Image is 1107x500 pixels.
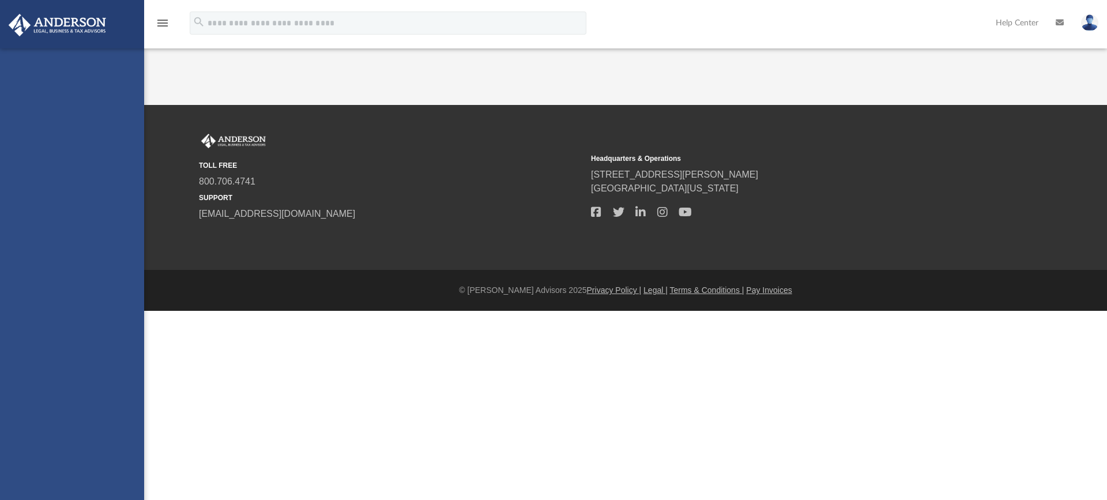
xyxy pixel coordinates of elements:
small: Headquarters & Operations [591,153,975,164]
a: menu [156,22,170,30]
img: User Pic [1081,14,1098,31]
a: [STREET_ADDRESS][PERSON_NAME] [591,170,758,179]
div: © [PERSON_NAME] Advisors 2025 [144,284,1107,296]
a: [EMAIL_ADDRESS][DOMAIN_NAME] [199,209,355,219]
small: SUPPORT [199,193,583,203]
a: [GEOGRAPHIC_DATA][US_STATE] [591,183,739,193]
small: TOLL FREE [199,160,583,171]
img: Anderson Advisors Platinum Portal [199,134,268,149]
img: Anderson Advisors Platinum Portal [5,14,110,36]
a: Pay Invoices [746,285,792,295]
a: Terms & Conditions | [670,285,744,295]
i: menu [156,16,170,30]
a: 800.706.4741 [199,176,255,186]
i: search [193,16,205,28]
a: Legal | [643,285,668,295]
a: Privacy Policy | [587,285,642,295]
